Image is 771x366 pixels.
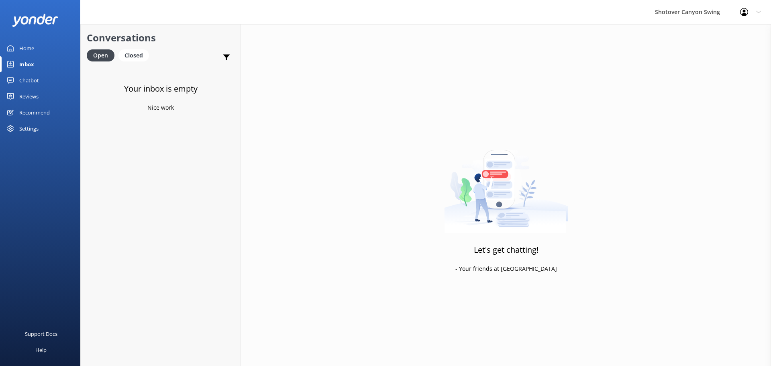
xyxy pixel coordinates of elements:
[87,30,235,45] h2: Conversations
[474,243,538,256] h3: Let's get chatting!
[35,342,47,358] div: Help
[19,56,34,72] div: Inbox
[87,51,118,59] a: Open
[124,82,198,95] h3: Your inbox is empty
[87,49,114,61] div: Open
[455,264,557,273] p: - Your friends at [GEOGRAPHIC_DATA]
[147,103,174,112] p: Nice work
[12,14,58,27] img: yonder-white-logo.png
[19,72,39,88] div: Chatbot
[118,49,149,61] div: Closed
[19,121,39,137] div: Settings
[25,326,57,342] div: Support Docs
[19,88,39,104] div: Reviews
[19,104,50,121] div: Recommend
[118,51,153,59] a: Closed
[19,40,34,56] div: Home
[444,133,568,233] img: artwork of a man stealing a conversation from at giant smartphone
